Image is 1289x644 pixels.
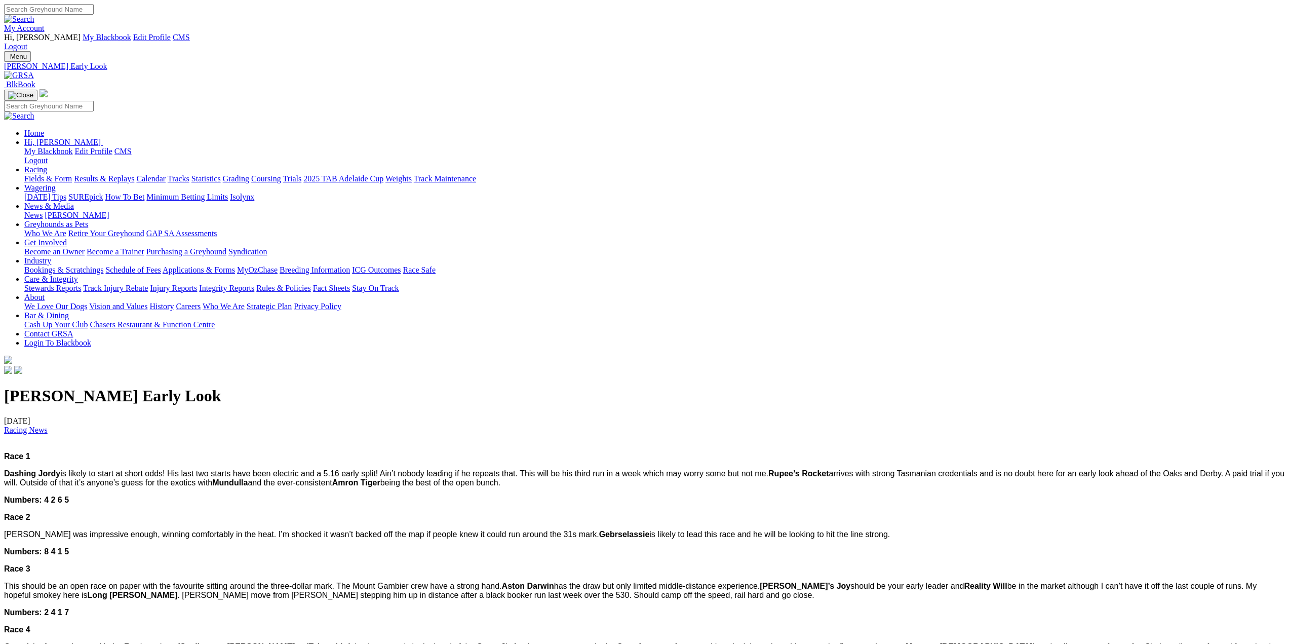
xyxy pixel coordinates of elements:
strong: Long [PERSON_NAME] [88,591,178,599]
a: 2025 TAB Adelaide Cup [303,174,383,183]
span: BlkBook [6,80,35,89]
a: Who We Are [24,229,66,238]
a: Race Safe [403,266,435,274]
a: Bookings & Scratchings [24,266,103,274]
a: CMS [173,33,190,42]
a: Chasers Restaurant & Function Centre [90,320,215,329]
span: Race 1 [4,452,30,461]
strong: Rupee’s Rocket [768,469,829,478]
strong: Dashing Jordy [4,469,60,478]
div: Wagering [24,193,1285,202]
a: Contact GRSA [24,329,73,338]
span: Hi, [PERSON_NAME] [24,138,101,146]
a: Statistics [191,174,221,183]
div: My Account [4,33,1285,51]
a: Integrity Reports [199,284,254,292]
a: CMS [114,147,132,156]
div: Get Involved [24,247,1285,256]
a: News [24,211,43,219]
a: Bar & Dining [24,311,69,320]
a: Get Involved [24,238,67,247]
a: Racing News [4,426,48,434]
a: Racing [24,165,47,174]
span: Numbers: 2 4 1 7 [4,608,69,617]
a: Greyhounds as Pets [24,220,88,229]
a: Grading [223,174,249,183]
span: Race 2 [4,513,30,521]
a: Vision and Values [89,302,147,311]
img: GRSA [4,71,34,80]
span: Numbers: 8 4 1 5 [4,547,69,556]
a: Edit Profile [133,33,171,42]
a: Logout [4,42,27,51]
h1: [PERSON_NAME] Early Look [4,387,1285,405]
div: Bar & Dining [24,320,1285,329]
div: Industry [24,266,1285,275]
span: Numbers: 4 2 6 5 [4,496,69,504]
a: Edit Profile [75,147,112,156]
a: Cash Up Your Club [24,320,88,329]
img: logo-grsa-white.png [40,89,48,97]
a: Tracks [168,174,189,183]
a: Strategic Plan [247,302,292,311]
a: Privacy Policy [294,302,341,311]
a: Who We Are [203,302,245,311]
a: Care & Integrity [24,275,78,283]
strong: Mundulla [212,478,248,487]
a: Breeding Information [280,266,350,274]
span: Menu [10,53,27,60]
strong: Reality Will [964,582,1007,590]
a: My Blackbook [24,147,73,156]
span: is likely to start at short odds! His last two starts have been electric and a 5.16 early split! ... [4,469,1284,487]
a: Become an Owner [24,247,85,256]
a: Applications & Forms [163,266,235,274]
a: We Love Our Dogs [24,302,87,311]
a: How To Bet [105,193,145,201]
div: Care & Integrity [24,284,1285,293]
a: Stewards Reports [24,284,81,292]
img: facebook.svg [4,366,12,374]
a: News & Media [24,202,74,210]
a: Purchasing a Greyhound [146,247,226,256]
input: Search [4,101,94,111]
img: Close [8,91,33,99]
a: [PERSON_NAME] Early Look [4,62,1285,71]
a: Trials [283,174,301,183]
input: Search [4,4,94,15]
a: [DATE] Tips [24,193,66,201]
a: GAP SA Assessments [146,229,217,238]
img: Search [4,111,34,121]
span: [PERSON_NAME] was impressive enough, winning comfortably in the heat. I’m shocked it wasn’t backe... [4,530,890,539]
a: Stay On Track [352,284,399,292]
a: Fields & Form [24,174,72,183]
a: Coursing [251,174,281,183]
a: Careers [176,302,201,311]
img: twitter.svg [14,366,22,374]
a: Calendar [136,174,166,183]
img: logo-grsa-white.png [4,356,12,364]
div: News & Media [24,211,1285,220]
a: Hi, [PERSON_NAME] [24,138,103,146]
strong: Gebrselassie [599,530,650,539]
a: Rules & Policies [256,284,311,292]
a: Fact Sheets [313,284,350,292]
a: Home [24,129,44,137]
a: My Account [4,24,45,32]
a: Login To Blackbook [24,338,91,347]
a: Track Maintenance [414,174,476,183]
strong: [PERSON_NAME]’s Joy [760,582,850,590]
a: Isolynx [230,193,254,201]
span: Hi, [PERSON_NAME] [4,33,81,42]
a: Logout [24,156,48,165]
a: Results & Replays [74,174,134,183]
span: This should be an open race on paper with the favourite sitting around the three-dollar mark. The... [4,582,1257,599]
div: Hi, [PERSON_NAME] [24,147,1285,165]
strong: Aston Darwin [501,582,554,590]
a: Schedule of Fees [105,266,161,274]
a: Injury Reports [150,284,197,292]
a: My Blackbook [83,33,131,42]
a: SUREpick [68,193,103,201]
a: Weights [385,174,412,183]
span: [DATE] [4,416,48,434]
